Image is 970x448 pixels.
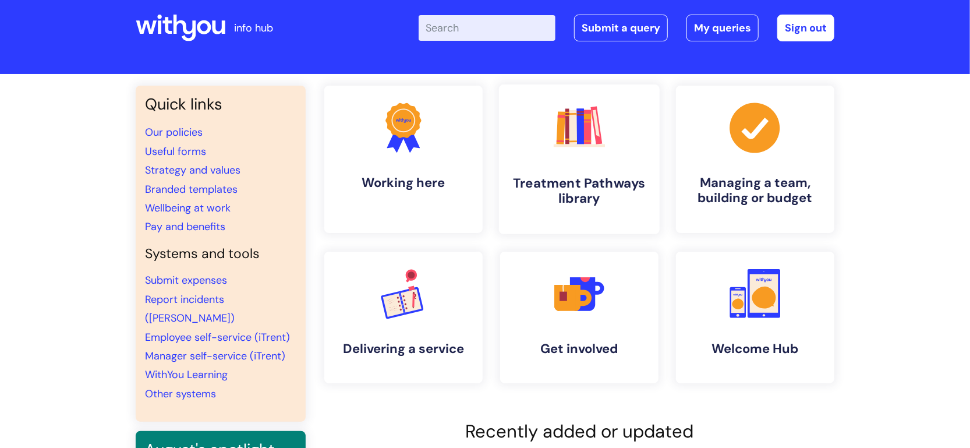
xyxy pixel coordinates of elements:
[686,15,759,41] a: My queries
[145,273,227,287] a: Submit expenses
[234,19,273,37] p: info hub
[499,84,660,234] a: Treatment Pathways library
[676,86,834,233] a: Managing a team, building or budget
[145,182,238,196] a: Branded templates
[500,252,659,383] a: Get involved
[508,175,650,207] h4: Treatment Pathways library
[777,15,834,41] a: Sign out
[685,175,825,206] h4: Managing a team, building or budget
[574,15,668,41] a: Submit a query
[334,341,473,357] h4: Delivering a service
[145,330,290,344] a: Employee self-service (iTrent)
[685,341,825,357] h4: Welcome Hub
[419,15,555,41] input: Search
[145,246,296,262] h4: Systems and tools
[324,252,483,383] a: Delivering a service
[145,220,225,234] a: Pay and benefits
[509,341,649,357] h4: Get involved
[324,86,483,233] a: Working here
[324,421,834,442] h2: Recently added or updated
[145,387,216,401] a: Other systems
[419,15,834,41] div: | -
[145,95,296,114] h3: Quick links
[145,144,206,158] a: Useful forms
[334,175,473,191] h4: Working here
[145,292,235,325] a: Report incidents ([PERSON_NAME])
[145,349,285,363] a: Manager self-service (iTrent)
[145,125,203,139] a: Our policies
[145,163,240,177] a: Strategy and values
[676,252,834,383] a: Welcome Hub
[145,201,231,215] a: Wellbeing at work
[145,368,228,382] a: WithYou Learning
